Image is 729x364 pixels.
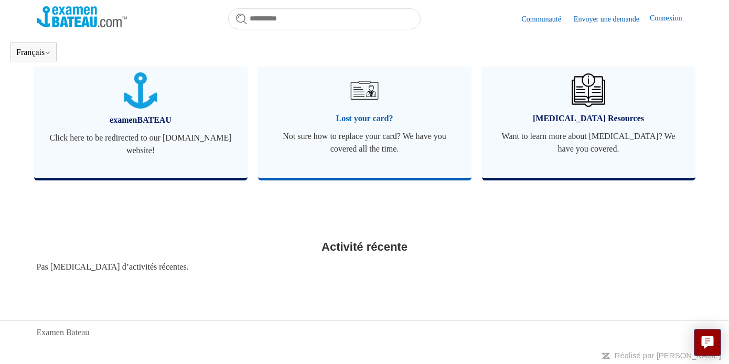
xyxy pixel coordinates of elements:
[650,13,692,25] a: Connexion
[16,48,51,57] button: Français
[694,329,721,356] button: Live chat
[34,51,248,178] a: examenBATEAU Click here to be redirected to our [DOMAIN_NAME] website!
[498,130,680,155] span: Want to learn more about [MEDICAL_DATA]? We have you covered.
[615,351,721,360] a: Réalisé par [PERSON_NAME]
[50,132,232,157] span: Click here to be redirected to our [DOMAIN_NAME] website!
[274,112,456,125] span: Lost your card?
[521,14,571,25] a: Communauté
[346,72,383,109] img: 01JRG6G4NA4NJ1BVG8MJM761YH
[124,72,157,109] img: 01JTNN85WSQ5FQ6HNXPDSZ7SRA
[37,238,693,255] h2: Activité récente
[258,51,471,178] a: Lost your card? Not sure how to replace your card? We have you covered all the time.
[572,73,605,107] img: 01JHREV2E6NG3DHE8VTG8QH796
[482,51,695,178] a: [MEDICAL_DATA] Resources Want to learn more about [MEDICAL_DATA]? We have you covered.
[574,14,650,25] a: Envoyer une demande
[37,6,127,27] img: Page d’accueil du Centre d’aide Examen Bateau
[274,130,456,155] span: Not sure how to replace your card? We have you covered all the time.
[37,326,90,339] a: Examen Bateau
[50,114,232,126] span: examenBATEAU
[37,261,693,273] div: Pas [MEDICAL_DATA] d’activités récentes.
[498,112,680,125] span: [MEDICAL_DATA] Resources
[228,8,421,29] input: Rechercher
